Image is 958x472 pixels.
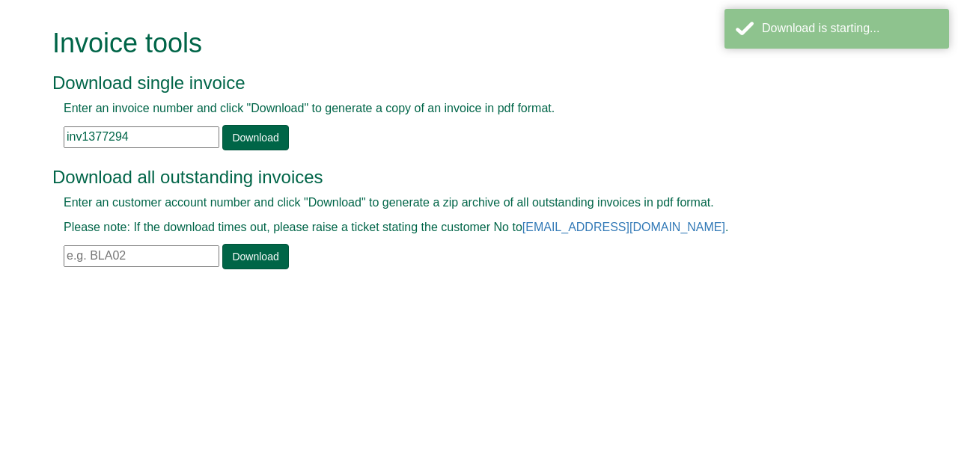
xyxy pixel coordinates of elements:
[222,244,288,269] a: Download
[52,73,872,93] h3: Download single invoice
[522,221,725,233] a: [EMAIL_ADDRESS][DOMAIN_NAME]
[64,100,861,117] p: Enter an invoice number and click "Download" to generate a copy of an invoice in pdf format.
[64,194,861,212] p: Enter an customer account number and click "Download" to generate a zip archive of all outstandin...
[762,20,938,37] div: Download is starting...
[52,168,872,187] h3: Download all outstanding invoices
[52,28,872,58] h1: Invoice tools
[64,126,219,148] input: e.g. INV1234
[222,125,288,150] a: Download
[64,219,861,236] p: Please note: If the download times out, please raise a ticket stating the customer No to .
[64,245,219,267] input: e.g. BLA02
